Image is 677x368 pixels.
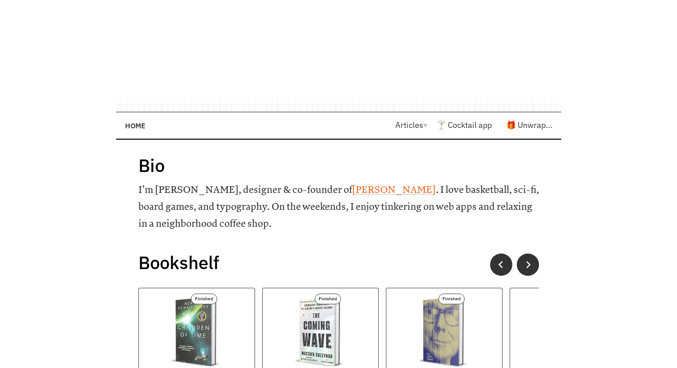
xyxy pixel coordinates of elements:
span: ▾ [423,120,427,130]
a: 🎁 Unwrap... [506,120,552,130]
h1: Bio [138,154,539,177]
a: Home [125,117,146,134]
a: Articles [395,120,436,130]
p: Finished [438,294,465,304]
a: 🍸 Cocktail app [436,120,492,130]
h1: Bookshelf [138,251,539,274]
a: [PERSON_NAME] [352,184,436,196]
p: Finished [191,294,217,304]
p: I’m [PERSON_NAME], designer & co-founder of . I love basketball, sci-fi, board games, and typogra... [138,181,539,232]
p: Finished [315,294,341,304]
